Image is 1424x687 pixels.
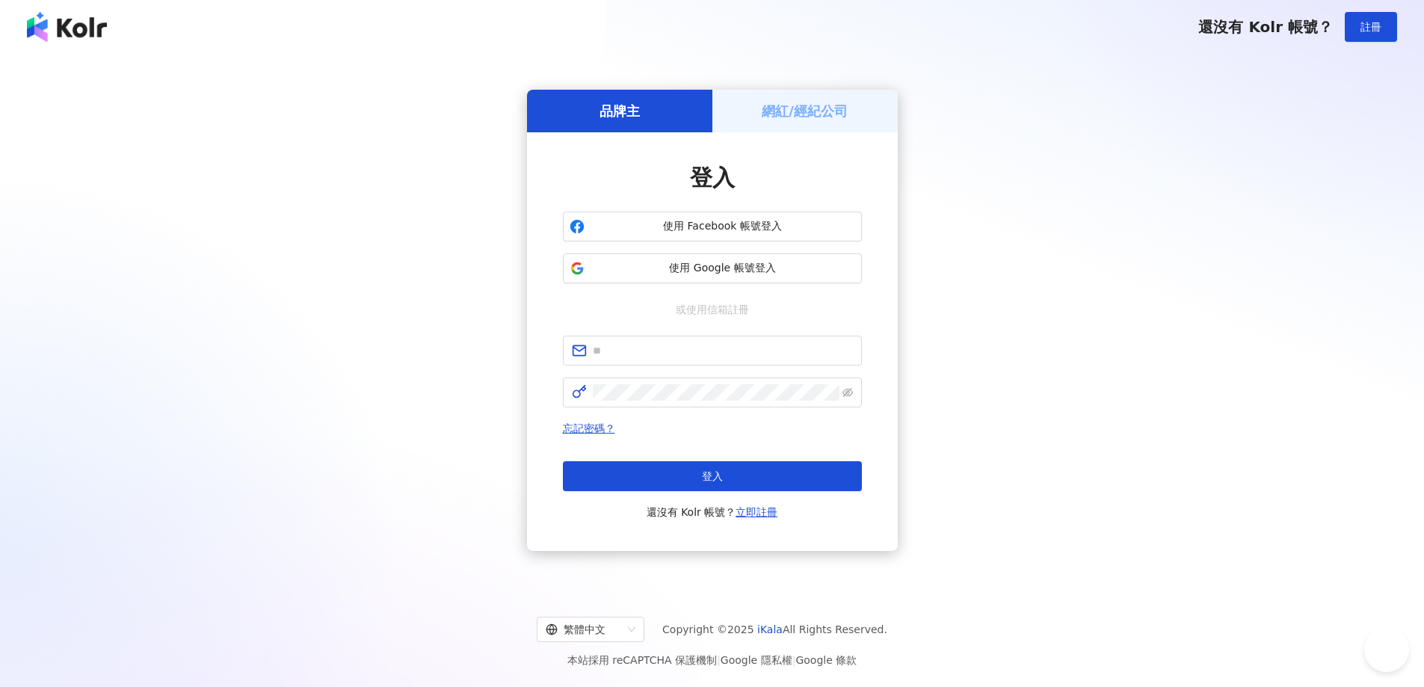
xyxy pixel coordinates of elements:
[762,102,848,120] h5: 網紅/經紀公司
[567,651,857,669] span: 本站採用 reCAPTCHA 保護機制
[563,253,862,283] button: 使用 Google 帳號登入
[757,623,783,635] a: iKala
[792,654,796,666] span: |
[563,212,862,241] button: 使用 Facebook 帳號登入
[736,506,777,518] a: 立即註冊
[647,503,778,521] span: 還沒有 Kolr 帳號？
[665,301,759,318] span: 或使用信箱註冊
[1345,12,1397,42] button: 註冊
[842,387,853,398] span: eye-invisible
[27,12,107,42] img: logo
[563,422,615,434] a: 忘記密碼？
[721,654,792,666] a: Google 隱私權
[591,219,855,234] span: 使用 Facebook 帳號登入
[795,654,857,666] a: Google 條款
[702,470,723,482] span: 登入
[717,654,721,666] span: |
[563,461,862,491] button: 登入
[1198,18,1333,36] span: 還沒有 Kolr 帳號？
[1364,627,1409,672] iframe: Help Scout Beacon - Open
[1360,21,1381,33] span: 註冊
[600,102,640,120] h5: 品牌主
[591,261,855,276] span: 使用 Google 帳號登入
[662,620,887,638] span: Copyright © 2025 All Rights Reserved.
[546,617,622,641] div: 繁體中文
[690,164,735,191] span: 登入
